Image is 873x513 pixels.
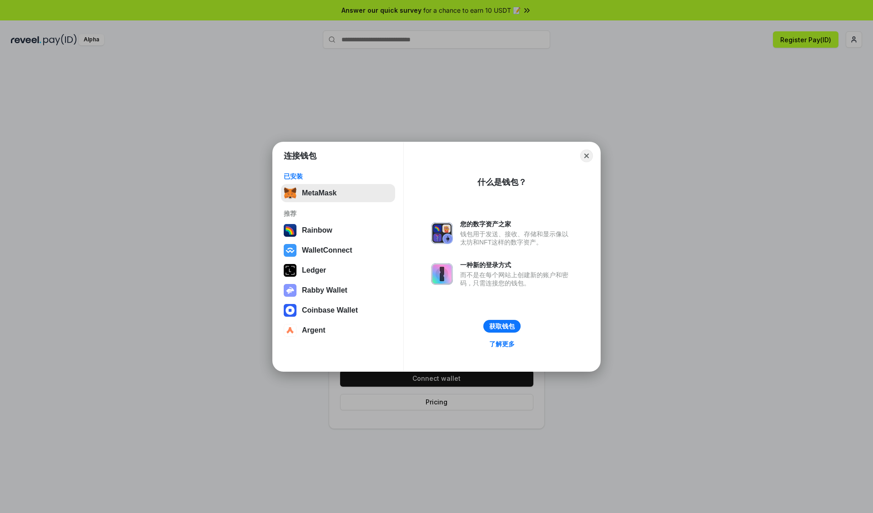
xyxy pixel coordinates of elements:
[284,304,296,317] img: svg+xml,%3Csvg%20width%3D%2228%22%20height%3D%2228%22%20viewBox%3D%220%200%2028%2028%22%20fill%3D...
[302,246,352,254] div: WalletConnect
[284,150,316,161] h1: 连接钱包
[302,306,358,314] div: Coinbase Wallet
[281,241,395,259] button: WalletConnect
[281,301,395,319] button: Coinbase Wallet
[281,321,395,339] button: Argent
[460,220,573,228] div: 您的数字资产之家
[460,271,573,287] div: 而不是在每个网站上创建新的账户和密码，只需连接您的钱包。
[302,286,347,294] div: Rabby Wallet
[302,189,336,197] div: MetaMask
[281,281,395,299] button: Rabby Wallet
[284,172,392,180] div: 已安装
[483,320,521,333] button: 获取钱包
[284,224,296,237] img: svg+xml,%3Csvg%20width%3D%22120%22%20height%3D%22120%22%20viewBox%3D%220%200%20120%20120%22%20fil...
[460,261,573,269] div: 一种新的登录方式
[284,324,296,337] img: svg+xml,%3Csvg%20width%3D%2228%22%20height%3D%2228%22%20viewBox%3D%220%200%2028%2028%22%20fill%3D...
[281,184,395,202] button: MetaMask
[489,340,515,348] div: 了解更多
[284,187,296,199] img: svg+xml,%3Csvg%20fill%3D%22none%22%20height%3D%2233%22%20viewBox%3D%220%200%2035%2033%22%20width%...
[284,244,296,257] img: svg+xml,%3Csvg%20width%3D%2228%22%20height%3D%2228%22%20viewBox%3D%220%200%2028%2028%22%20fill%3D...
[284,209,392,218] div: 推荐
[431,222,453,244] img: svg+xml,%3Csvg%20xmlns%3D%22http%3A%2F%2Fwww.w3.org%2F2000%2Fsvg%22%20fill%3D%22none%22%20viewBox...
[281,261,395,279] button: Ledger
[284,264,296,277] img: svg+xml,%3Csvg%20xmlns%3D%22http%3A%2F%2Fwww.w3.org%2F2000%2Fsvg%22%20width%3D%2228%22%20height%3...
[302,326,326,334] div: Argent
[302,266,326,274] div: Ledger
[580,149,593,162] button: Close
[477,177,527,188] div: 什么是钱包？
[302,226,332,234] div: Rainbow
[460,230,573,246] div: 钱包用于发送、接收、存储和显示像以太坊和NFT这样的数字资产。
[489,322,515,330] div: 获取钱包
[284,284,296,297] img: svg+xml,%3Csvg%20xmlns%3D%22http%3A%2F%2Fwww.w3.org%2F2000%2Fsvg%22%20fill%3D%22none%22%20viewBox...
[281,221,395,239] button: Rainbow
[431,263,453,285] img: svg+xml,%3Csvg%20xmlns%3D%22http%3A%2F%2Fwww.w3.org%2F2000%2Fsvg%22%20fill%3D%22none%22%20viewBox...
[484,338,520,350] a: 了解更多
